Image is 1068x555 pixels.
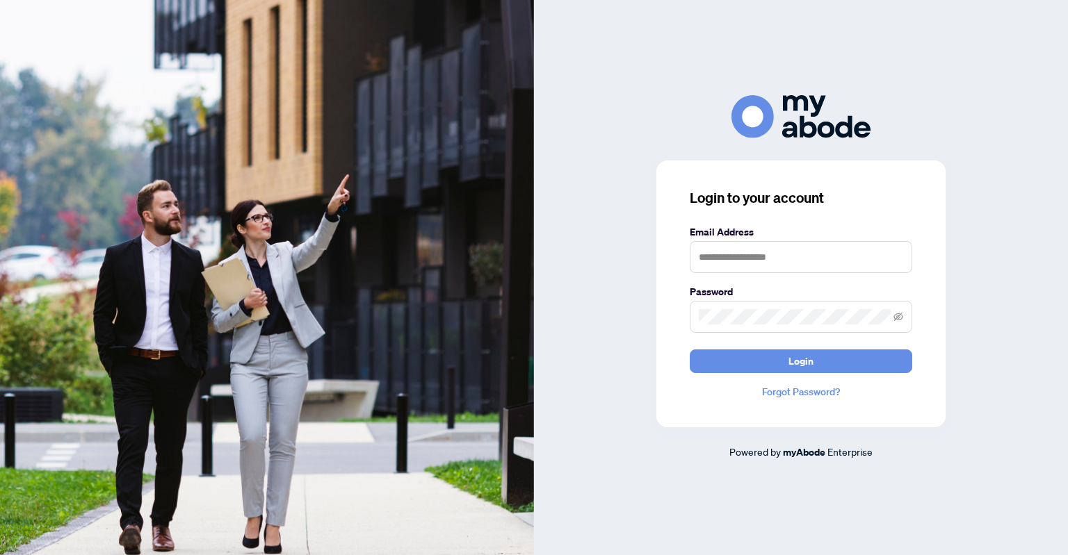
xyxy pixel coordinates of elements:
h3: Login to your account [690,188,912,208]
span: Login [788,350,814,372]
a: Forgot Password? [690,384,912,399]
img: ma-logo [731,95,871,138]
label: Password [690,284,912,299]
span: eye-invisible [893,312,903,322]
span: Enterprise [827,445,873,458]
span: Powered by [729,445,781,458]
a: myAbode [783,445,825,460]
label: Email Address [690,224,912,240]
button: Login [690,349,912,373]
